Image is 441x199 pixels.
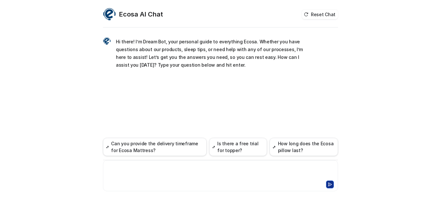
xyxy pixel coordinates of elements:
[103,37,111,45] img: Widget
[103,138,207,156] button: Can you provide the delivery timeframe for Ecosa Mattress?
[119,10,163,19] h2: Ecosa AI Chat
[209,138,267,156] button: Is there a free trial for topper?
[270,138,338,156] button: How long does the Ecosa pillow last?
[302,10,338,19] button: Reset Chat
[116,38,305,69] p: Hi there! I’m Dream Bot, your personal guide to everything Ecosa. Whether you have questions abou...
[103,8,116,21] img: Widget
